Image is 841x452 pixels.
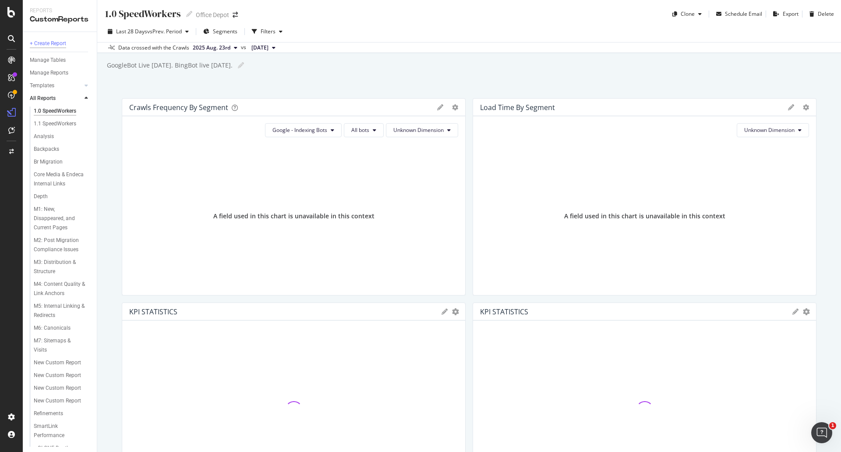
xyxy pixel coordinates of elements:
[34,336,91,355] a: M7: Sitemaps & Visits
[803,309,810,315] div: gear
[251,44,269,52] span: 2025 Jul. 26th
[34,170,85,189] div: Core Media & Endeca Internal Links
[200,25,241,39] button: Segments
[34,371,91,380] a: New Custom Report
[241,43,248,51] span: vs
[34,192,91,201] a: Depth
[34,358,91,367] a: New Custom Report
[34,384,81,393] div: New Custom Report
[30,94,82,103] a: All Reports
[106,61,233,70] div: GoogleBot Live [DATE]. BingBot live [DATE].
[34,145,59,154] div: Backpacks
[104,7,181,21] div: 1.0 SpeedWorkers
[30,56,91,65] a: Manage Tables
[34,280,91,298] a: M4: Content Quality & Link Anchors
[129,103,228,112] div: Crawls Frequency By Segment
[116,28,147,35] span: Last 28 Days
[34,157,91,167] a: Br Migration
[34,205,86,232] div: M1: New, Disappeared, and Current Pages
[213,212,375,221] div: A field used in this chart is unavailable in this context
[344,123,384,137] button: All bots
[34,324,91,333] a: M6: Canonicals
[34,422,83,440] div: SmartLink Performance
[30,39,91,48] a: + Create Report
[34,358,81,367] div: New Custom Report
[248,43,279,53] button: [DATE]
[34,258,84,276] div: M3: Distribution & Structure
[122,98,466,295] div: Crawls Frequency By SegmentgeargearGoogle - Indexing BotsAll botsUnknown Dimension A field used i...
[30,68,68,78] div: Manage Reports
[818,10,834,18] div: Delete
[783,10,799,18] div: Export
[34,384,91,393] a: New Custom Report
[829,422,836,429] span: 1
[737,123,809,137] button: Unknown Dimension
[196,11,229,19] div: Office Depot
[147,28,182,35] span: vs Prev. Period
[34,236,91,254] a: M2: Post Migration Compliance Issues
[186,11,192,17] i: Edit report name
[34,145,91,154] a: Backpacks
[393,126,444,134] span: Unknown Dimension
[118,44,189,52] div: Data crossed with the Crawls
[30,81,82,90] a: Templates
[806,7,834,21] button: Delete
[34,205,91,232] a: M1: New, Disappeared, and Current Pages
[480,103,555,112] div: Load Time by Segment
[725,10,762,18] div: Schedule Email
[34,236,86,254] div: M2: Post Migration Compliance Issues
[34,258,91,276] a: M3: Distribution & Structure
[213,28,237,35] span: Segments
[564,212,725,221] div: A field used in this chart is unavailable in this context
[30,68,91,78] a: Manage Reports
[770,7,799,21] button: Export
[34,132,54,141] div: Analysis
[811,422,832,443] iframe: Intercom live chat
[34,422,91,440] a: SmartLink Performance
[30,56,66,65] div: Manage Tables
[386,123,458,137] button: Unknown Dimension
[265,123,342,137] button: Google - Indexing Bots
[30,39,66,48] div: + Create Report
[744,126,795,134] span: Unknown Dimension
[34,302,85,320] div: M5: Internal Linking & Redirects
[480,307,528,316] div: KPI STATISTICS
[452,104,458,110] div: gear
[34,157,63,167] div: Br Migration
[681,10,695,18] div: Clone
[34,396,81,406] div: New Custom Report
[104,25,192,39] button: Last 28 DaysvsPrev. Period
[30,7,90,14] div: Reports
[34,107,91,116] a: 1.0 SpeedWorkers
[452,309,459,315] div: gear
[34,371,81,380] div: New Custom Report
[189,43,241,53] button: 2025 Aug. 23rd
[238,62,244,68] i: Edit report name
[34,302,91,320] a: M5: Internal Linking & Redirects
[34,324,71,333] div: M6: Canonicals
[233,12,238,18] div: arrow-right-arrow-left
[30,94,56,103] div: All Reports
[34,396,91,406] a: New Custom Report
[34,132,91,141] a: Analysis
[34,409,63,418] div: Refinements
[34,336,82,355] div: M7: Sitemaps & Visits
[713,7,762,21] button: Schedule Email
[669,7,705,21] button: Clone
[193,44,230,52] span: 2025 Aug. 23rd
[34,107,76,116] div: 1.0 SpeedWorkers
[30,81,54,90] div: Templates
[34,192,48,201] div: Depth
[272,126,327,134] span: Google - Indexing Bots
[261,28,276,35] div: Filters
[803,104,809,110] div: gear
[34,280,85,298] div: M4: Content Quality & Link Anchors
[129,307,177,316] div: KPI STATISTICS
[34,170,91,189] a: Core Media & Endeca Internal Links
[473,98,816,295] div: Load Time by SegmentgeargearUnknown Dimension A field used in this chart is unavailable in this c...
[34,409,91,418] a: Refinements
[351,126,369,134] span: All bots
[34,119,76,128] div: 1.1 SpeedWorkers
[248,25,286,39] button: Filters
[30,14,90,25] div: CustomReports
